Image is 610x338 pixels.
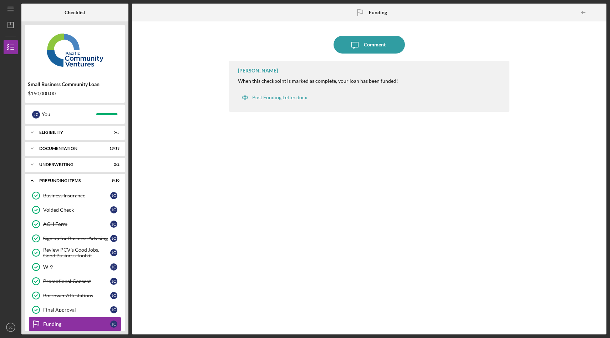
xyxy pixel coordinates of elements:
a: Review PCV's Good Jobs, Good Business ToolkitJC [29,246,121,260]
div: Funding [43,321,110,327]
div: J C [110,321,117,328]
div: Sign up for Business Advising [43,236,110,241]
div: Promotional Consent [43,278,110,284]
div: 2 / 2 [107,162,120,167]
p: When this checkpoint is marked as complete, your loan has been funded! [238,77,398,85]
div: W-9 [43,264,110,270]
b: Funding [369,10,387,15]
text: JC [9,326,13,329]
a: Borrower AttestationsJC [29,288,121,303]
a: Sign up for Business AdvisingJC [29,231,121,246]
div: J C [110,235,117,242]
div: J C [110,306,117,313]
a: W-9JC [29,260,121,274]
div: 13 / 13 [107,146,120,151]
div: 9 / 10 [107,178,120,183]
a: Voided CheckJC [29,203,121,217]
div: Borrower Attestations [43,293,110,298]
a: Final ApprovalJC [29,303,121,317]
button: Post Funding Letter.docx [238,90,311,105]
a: FundingJC [29,317,121,331]
div: J C [110,221,117,228]
a: ACH FormJC [29,217,121,231]
div: 5 / 5 [107,130,120,135]
button: JC [4,320,18,334]
div: Prefunding Items [39,178,102,183]
div: J C [110,206,117,213]
div: J C [110,278,117,285]
a: Promotional ConsentJC [29,274,121,288]
div: J C [110,263,117,271]
div: You [42,108,96,120]
b: Checklist [65,10,85,15]
div: Eligibility [39,130,102,135]
div: $150,000.00 [28,91,122,96]
div: Post Funding Letter.docx [252,95,307,100]
div: Small Business Community Loan [28,81,122,87]
div: Voided Check [43,207,110,213]
div: Comment [364,36,386,54]
div: Underwriting [39,162,102,167]
div: Business Insurance [43,193,110,198]
div: J C [110,249,117,256]
div: Final Approval [43,307,110,313]
div: ACH Form [43,221,110,227]
img: Product logo [25,29,125,71]
div: J C [110,292,117,299]
div: Review PCV's Good Jobs, Good Business Toolkit [43,247,110,258]
a: Business InsuranceJC [29,188,121,203]
div: [PERSON_NAME] [238,68,278,74]
div: J C [32,111,40,118]
div: Documentation [39,146,102,151]
button: Comment [334,36,405,54]
div: J C [110,192,117,199]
